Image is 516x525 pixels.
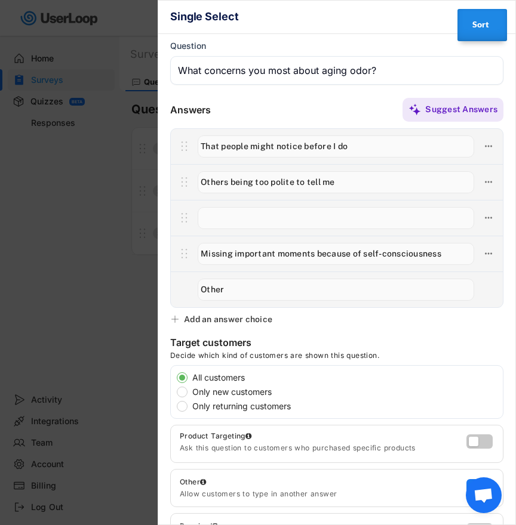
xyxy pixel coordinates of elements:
[198,279,474,301] input: Other
[180,477,466,487] div: Other
[198,243,474,265] input: Missing important moments because of self-consciousness
[170,56,503,85] input: Type your question here...
[189,388,503,396] label: Only new customers
[170,336,251,351] div: Target customers
[198,135,474,157] input: That people might notice before I do
[180,443,466,453] div: Ask this question to customers who purchased specific products
[170,41,206,51] div: Question
[198,171,474,193] input: Others being too polite to tell me
[170,104,211,116] div: Answers
[184,314,272,325] div: Add an answer choice
[425,104,497,115] div: Suggest Answers
[408,103,421,116] img: MagicMajor%20%28Purple%29.svg
[170,11,466,23] h6: Single Select
[472,20,489,29] strong: Sort
[466,477,502,513] div: Open chat
[170,351,379,365] div: Decide which kind of customers are shown this question.
[180,431,466,441] div: Product Targeting
[180,489,466,499] div: Allow customers to type in another answer
[189,373,503,382] label: All customers
[189,402,503,410] label: Only returning customers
